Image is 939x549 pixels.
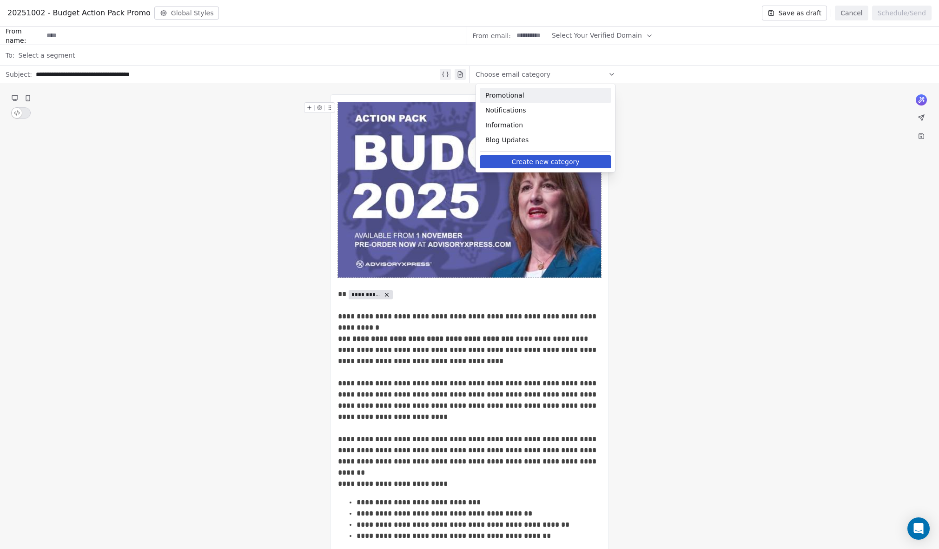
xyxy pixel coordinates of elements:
span: From name: [6,26,43,45]
span: From email: [473,31,511,40]
button: Schedule/Send [872,6,932,20]
span: Subject: [6,70,32,82]
button: Cancel [835,6,868,20]
span: 20251002 - Budget Action Pack Promo [7,7,151,19]
div: Suggestions [480,88,611,147]
span: To: [6,51,14,60]
span: Choose email category [476,70,550,79]
span: Blog Updates [485,135,606,145]
button: Create new category [480,155,611,168]
span: Promotional [485,91,606,100]
span: Select Your Verified Domain [552,31,642,40]
button: Global Styles [154,7,219,20]
span: Notifications [485,106,606,115]
span: Information [485,120,606,130]
button: Save as draft [762,6,827,20]
span: Select a segment [18,51,75,60]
